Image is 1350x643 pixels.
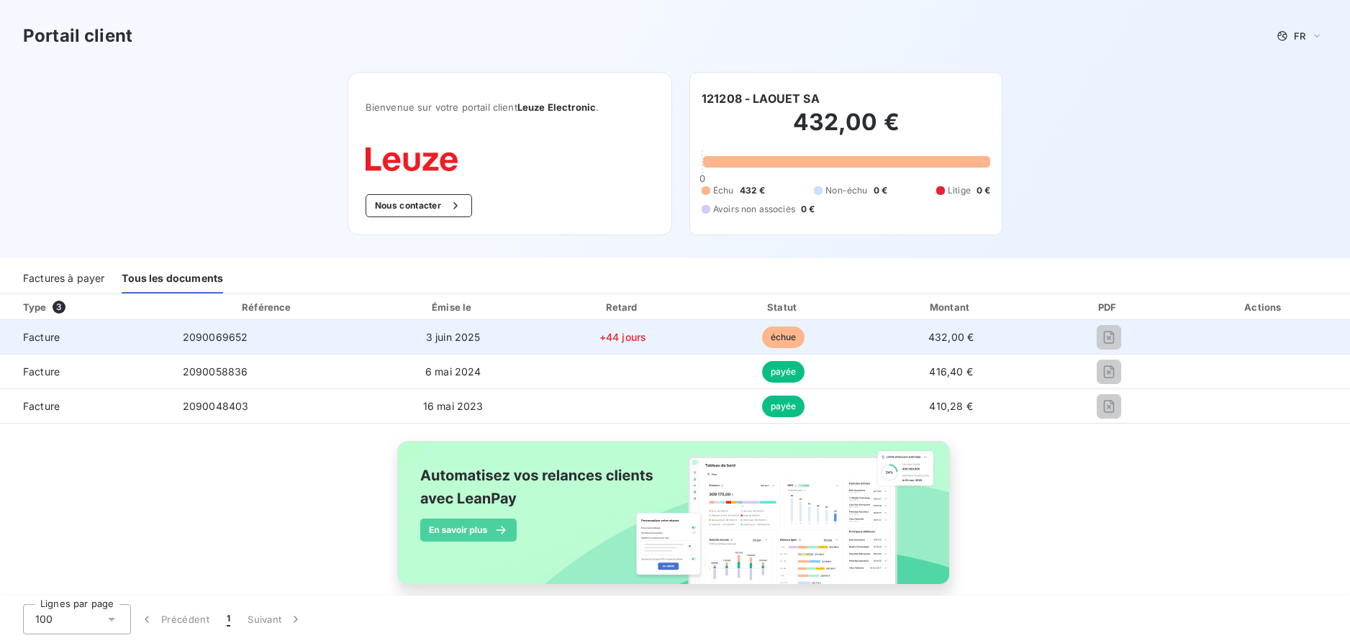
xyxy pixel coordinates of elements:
div: Émise le [368,300,539,314]
div: Tous les documents [122,263,223,293]
span: Leuze Electronic [517,101,596,113]
img: banner [384,432,966,609]
span: Non-échu [825,184,867,197]
h2: 432,00 € [702,108,990,151]
span: 3 juin 2025 [426,331,481,343]
span: 6 mai 2024 [425,365,481,378]
span: payée [762,396,805,417]
button: 1 [218,604,239,634]
span: Litige [948,184,971,197]
span: Facture [12,365,160,379]
span: Échu [713,184,734,197]
div: Montant [866,300,1036,314]
span: +44 jours [599,331,646,343]
span: 2090048403 [183,400,249,412]
h3: Portail client [23,23,132,49]
div: Type [14,300,168,314]
span: échue [762,327,805,348]
span: Facture [12,399,160,414]
button: Nous contacter [366,194,472,217]
div: Actions [1182,300,1347,314]
div: Retard [545,300,702,314]
span: payée [762,361,805,383]
button: Suivant [239,604,312,634]
span: 2090058836 [183,365,248,378]
span: 0 € [801,203,815,216]
span: 1 [227,612,230,626]
span: Avoirs non associés [713,203,795,216]
span: 0 € [977,184,990,197]
img: Company logo [366,147,458,171]
div: Référence [242,301,291,313]
span: 100 [35,612,53,626]
span: 432,00 € [928,331,974,343]
span: 0 [699,173,705,184]
span: 416,40 € [929,365,972,378]
span: 0 € [874,184,887,197]
span: Bienvenue sur votre portail client . [366,101,654,113]
button: Précédent [131,604,218,634]
span: FR [1294,30,1305,42]
div: PDF [1042,300,1175,314]
span: Facture [12,330,160,345]
span: 16 mai 2023 [423,400,484,412]
span: 410,28 € [929,400,972,412]
h6: 121208 - LAOUET SA [702,90,820,107]
span: 432 € [740,184,766,197]
span: 2090069652 [183,331,248,343]
div: Statut [707,300,859,314]
div: Factures à payer [23,263,104,293]
span: 3 [53,301,65,314]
